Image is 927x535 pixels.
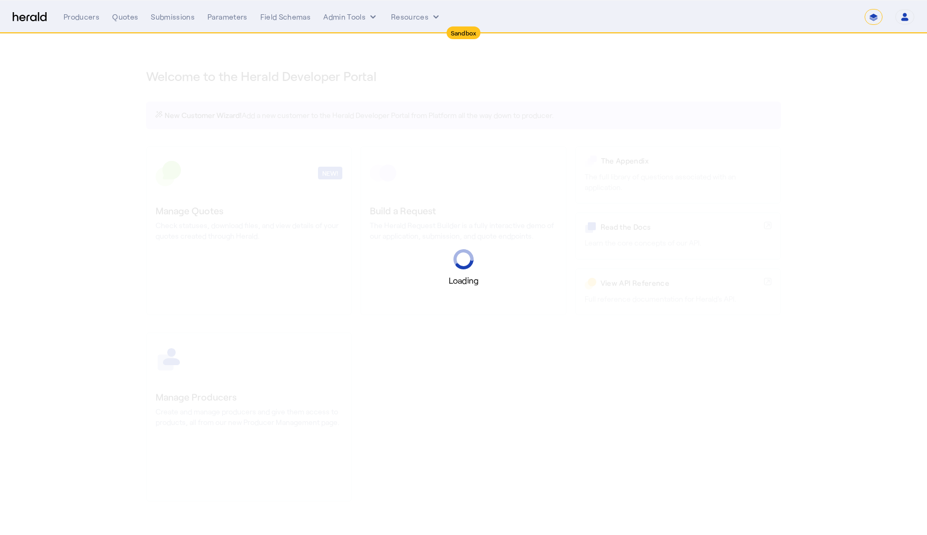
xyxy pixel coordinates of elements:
[323,12,378,22] button: internal dropdown menu
[447,26,481,39] div: Sandbox
[112,12,138,22] div: Quotes
[63,12,99,22] div: Producers
[13,12,47,22] img: Herald Logo
[391,12,441,22] button: Resources dropdown menu
[151,12,195,22] div: Submissions
[207,12,248,22] div: Parameters
[260,12,311,22] div: Field Schemas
